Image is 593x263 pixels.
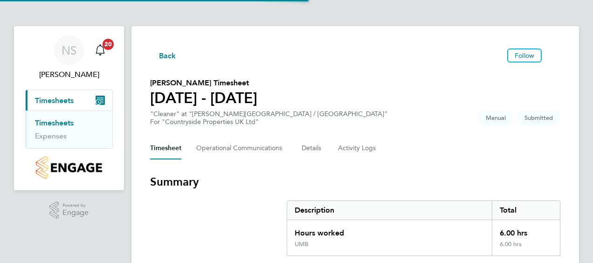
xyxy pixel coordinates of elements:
[62,44,76,56] span: NS
[287,220,492,241] div: Hours worked
[35,131,67,140] a: Expenses
[507,48,542,62] button: Follow
[338,137,377,159] button: Activity Logs
[26,90,112,111] button: Timesheets
[295,241,308,248] div: UMB
[492,201,560,220] div: Total
[302,137,323,159] button: Details
[287,201,492,220] div: Description
[492,241,560,256] div: 6.00 hrs
[287,201,560,256] div: Summary
[25,35,113,80] a: NS[PERSON_NAME]
[150,137,181,159] button: Timesheet
[150,118,387,126] div: For "Countryside Properties UK Ltd"
[478,110,513,125] span: This timesheet was manually created.
[150,49,176,61] button: Back
[545,53,560,58] button: Timesheets Menu
[515,51,534,60] span: Follow
[196,137,287,159] button: Operational Communications
[62,201,89,209] span: Powered by
[49,201,89,219] a: Powered byEngage
[492,220,560,241] div: 6.00 hrs
[150,110,387,126] div: "Cleaner" at "[PERSON_NAME][GEOGRAPHIC_DATA] / [GEOGRAPHIC_DATA]"
[26,111,112,148] div: Timesheets
[25,69,113,80] span: Neil Smith
[159,50,176,62] span: Back
[14,26,124,190] nav: Main navigation
[35,96,74,105] span: Timesheets
[35,118,74,127] a: Timesheets
[91,35,110,65] a: 20
[103,39,114,50] span: 20
[62,209,89,217] span: Engage
[150,77,257,89] h2: [PERSON_NAME] Timesheet
[517,110,560,125] span: This timesheet is Submitted.
[25,156,113,179] a: Go to home page
[150,89,257,107] h1: [DATE] - [DATE]
[150,174,560,189] h3: Summary
[36,156,102,179] img: countryside-properties-logo-retina.png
